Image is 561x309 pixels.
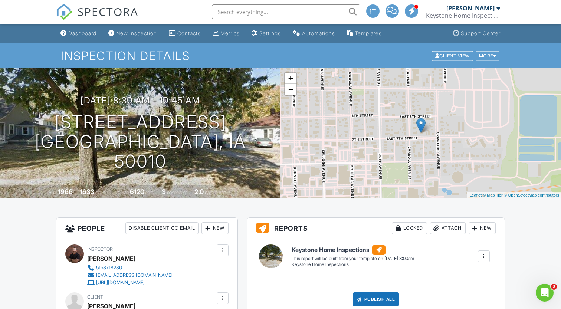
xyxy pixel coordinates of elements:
[162,188,166,195] div: 3
[68,30,96,36] div: Dashboard
[194,188,204,195] div: 2.0
[56,4,72,20] img: The Best Home Inspection Software - Spectora
[220,30,240,36] div: Metrics
[426,12,500,19] div: Keystone Home Inspections, LLC
[87,264,173,272] a: 5153718286
[483,193,503,197] a: © MapTiler
[177,30,201,36] div: Contacts
[130,188,144,195] div: 6120
[167,190,187,195] span: bedrooms
[87,279,173,286] a: [URL][DOMAIN_NAME]
[96,272,173,278] div: [EMAIL_ADDRESS][DOMAIN_NAME]
[87,272,173,279] a: [EMAIL_ADDRESS][DOMAIN_NAME]
[80,188,95,195] div: 1633
[249,27,284,40] a: Settings
[285,73,296,84] a: Zoom in
[205,190,226,195] span: bathrooms
[145,190,155,195] span: sq.ft.
[210,27,243,40] a: Metrics
[353,292,399,306] div: Publish All
[355,30,382,36] div: Templates
[292,262,414,268] div: Keystone Home Inspections
[58,188,73,195] div: 1966
[247,218,505,239] h3: Reports
[290,27,338,40] a: Automations (Advanced)
[105,27,160,40] a: New Inspection
[212,4,360,19] input: Search everything...
[81,95,200,105] h3: [DATE] 8:30 am - 10:45 am
[56,218,237,239] h3: People
[125,222,199,234] div: Disable Client CC Email
[431,53,475,58] a: Client View
[285,84,296,95] a: Zoom out
[469,193,482,197] a: Leaflet
[87,253,135,264] div: [PERSON_NAME]
[96,190,106,195] span: sq. ft.
[49,190,57,195] span: Built
[61,49,500,62] h1: Inspection Details
[467,192,561,198] div: |
[96,280,145,286] div: [URL][DOMAIN_NAME]
[476,51,500,61] div: More
[450,27,503,40] a: Support Center
[58,27,99,40] a: Dashboard
[432,51,473,61] div: Client View
[392,222,427,234] div: Locked
[430,222,466,234] div: Attach
[536,284,554,302] iframe: Intercom live chat
[166,27,204,40] a: Contacts
[292,245,414,255] h6: Keystone Home Inspections
[469,222,496,234] div: New
[504,193,559,197] a: © OpenStreetMap contributors
[344,27,385,40] a: Templates
[259,30,281,36] div: Settings
[87,294,103,300] span: Client
[292,256,414,262] div: This report will be built from your template on [DATE] 3:00am
[113,190,129,195] span: Lot Size
[56,10,138,26] a: SPECTORA
[302,30,335,36] div: Automations
[116,30,157,36] div: New Inspection
[78,4,138,19] span: SPECTORA
[96,265,122,271] div: 5153718286
[12,112,269,171] h1: [STREET_ADDRESS] [GEOGRAPHIC_DATA], IA 50010
[446,4,495,12] div: [PERSON_NAME]
[461,30,501,36] div: Support Center
[551,284,557,290] span: 3
[87,246,113,252] span: Inspector
[201,222,229,234] div: New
